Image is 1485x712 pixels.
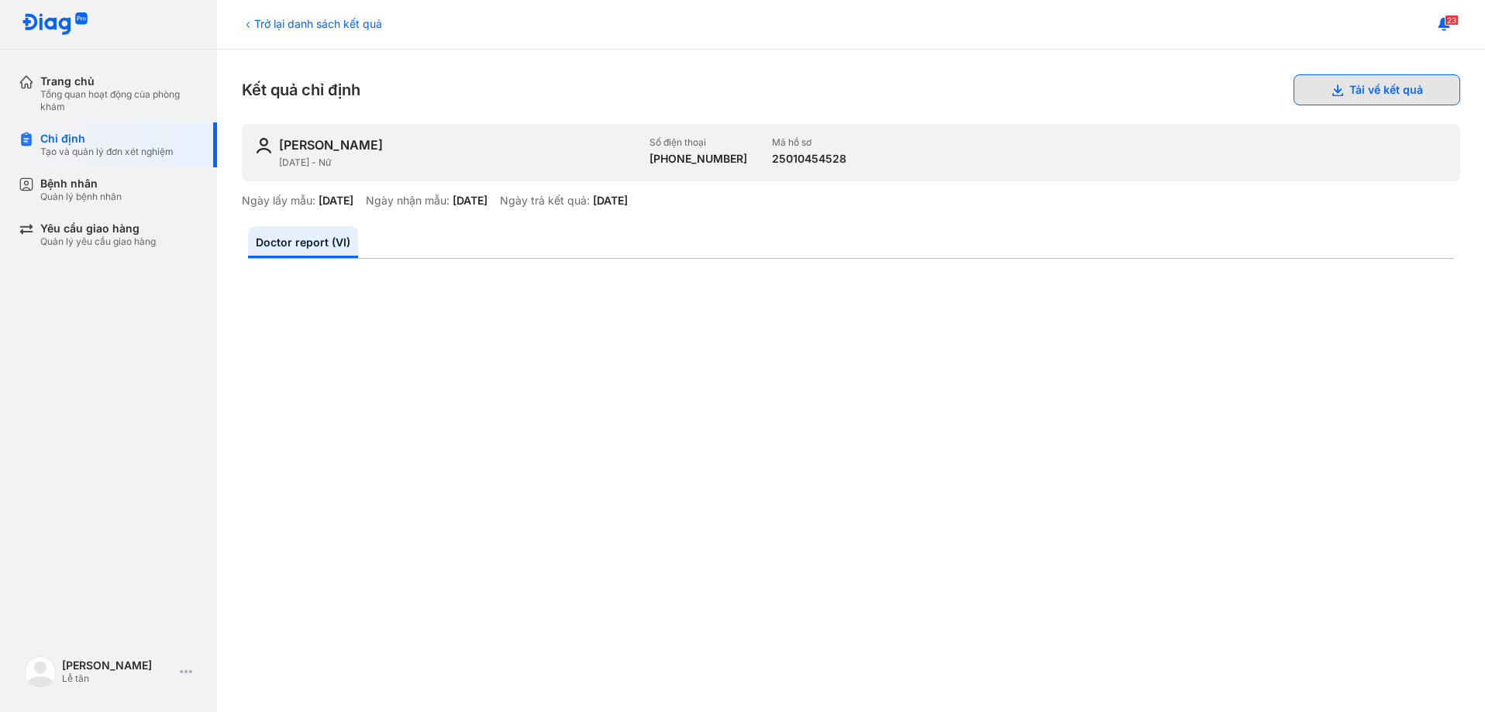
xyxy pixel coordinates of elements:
[62,672,174,685] div: Lễ tân
[593,194,628,208] div: [DATE]
[1294,74,1460,105] button: Tải về kết quả
[242,15,382,32] div: Trở lại danh sách kết quả
[40,74,198,88] div: Trang chủ
[40,146,174,158] div: Tạo và quản lý đơn xét nghiệm
[1445,15,1459,26] span: 23
[242,74,1460,105] div: Kết quả chỉ định
[500,194,590,208] div: Ngày trả kết quả:
[25,656,56,687] img: logo
[40,177,122,191] div: Bệnh nhân
[319,194,353,208] div: [DATE]
[40,236,156,248] div: Quản lý yêu cầu giao hàng
[366,194,450,208] div: Ngày nhận mẫu:
[279,157,637,169] div: [DATE] - Nữ
[254,136,273,155] img: user-icon
[62,659,174,672] div: [PERSON_NAME]
[22,12,88,36] img: logo
[40,132,174,146] div: Chỉ định
[248,226,358,258] a: Doctor report (VI)
[453,194,488,208] div: [DATE]
[649,136,747,149] div: Số điện thoại
[242,194,315,208] div: Ngày lấy mẫu:
[40,222,156,236] div: Yêu cầu giao hàng
[772,152,846,166] div: 25010454528
[772,136,846,149] div: Mã hồ sơ
[40,191,122,203] div: Quản lý bệnh nhân
[40,88,198,113] div: Tổng quan hoạt động của phòng khám
[649,152,747,166] div: [PHONE_NUMBER]
[279,136,383,153] div: [PERSON_NAME]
